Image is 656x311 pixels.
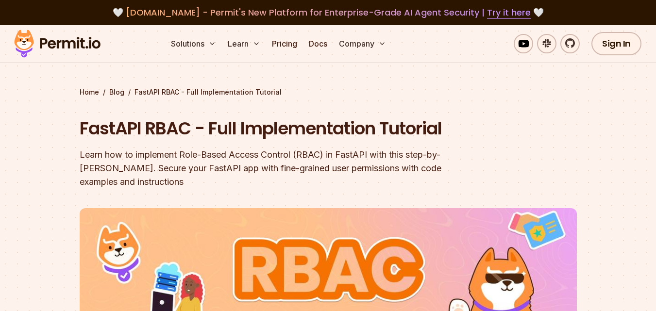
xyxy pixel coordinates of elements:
[305,34,331,53] a: Docs
[80,87,577,97] div: / /
[487,6,531,19] a: Try it here
[167,34,220,53] button: Solutions
[23,6,633,19] div: 🤍 🤍
[109,87,124,97] a: Blog
[224,34,264,53] button: Learn
[80,148,453,189] div: Learn how to implement Role-Based Access Control (RBAC) in FastAPI with this step-by-[PERSON_NAME...
[335,34,390,53] button: Company
[268,34,301,53] a: Pricing
[80,87,99,97] a: Home
[126,6,531,18] span: [DOMAIN_NAME] - Permit's New Platform for Enterprise-Grade AI Agent Security |
[591,32,641,55] a: Sign In
[80,116,453,141] h1: FastAPI RBAC - Full Implementation Tutorial
[10,27,105,60] img: Permit logo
